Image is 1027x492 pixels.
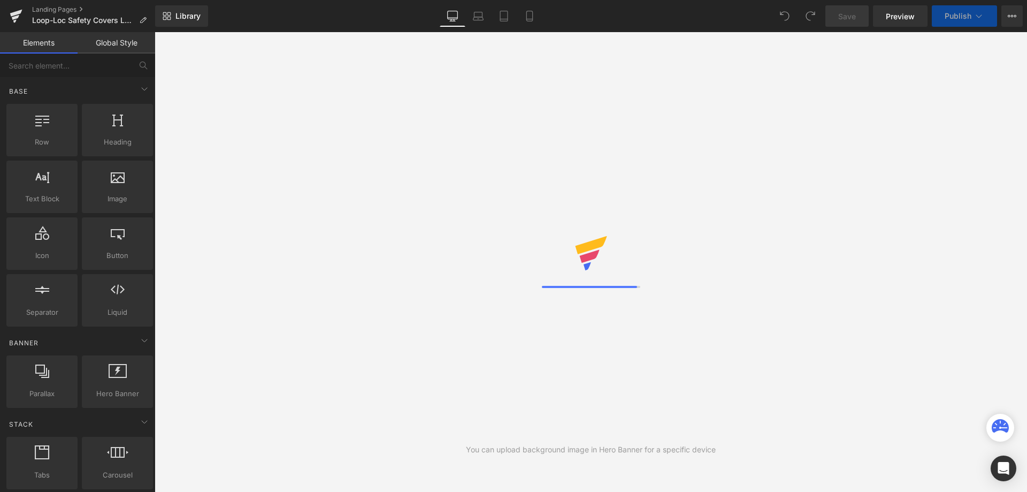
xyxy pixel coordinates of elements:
span: Save [838,11,856,22]
span: Tabs [10,470,74,481]
span: Publish [945,12,971,20]
a: Preview [873,5,928,27]
span: Button [85,250,150,261]
a: Laptop [465,5,491,27]
span: Banner [8,338,40,348]
span: Base [8,86,29,96]
span: Icon [10,250,74,261]
span: Loop-Loc Safety Covers Landing Page [32,16,135,25]
a: New Library [155,5,208,27]
span: Library [175,11,201,21]
span: Row [10,137,74,148]
span: Image [85,193,150,205]
a: Desktop [440,5,465,27]
a: Tablet [491,5,517,27]
span: Heading [85,137,150,148]
a: Global Style [78,32,155,54]
span: Preview [886,11,915,22]
span: Parallax [10,388,74,399]
button: Undo [774,5,795,27]
a: Landing Pages [32,5,155,14]
span: Liquid [85,307,150,318]
span: Separator [10,307,74,318]
button: Redo [800,5,821,27]
span: Stack [8,419,34,429]
button: Publish [932,5,997,27]
a: Mobile [517,5,542,27]
div: You can upload background image in Hero Banner for a specific device [466,444,716,456]
span: Carousel [85,470,150,481]
button: More [1001,5,1023,27]
div: Open Intercom Messenger [991,456,1016,481]
span: Text Block [10,193,74,205]
span: Hero Banner [85,388,150,399]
